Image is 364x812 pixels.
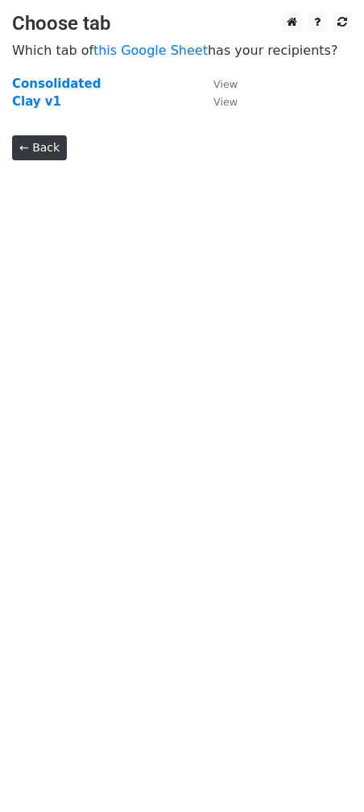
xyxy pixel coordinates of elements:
a: Consolidated [12,77,101,91]
a: View [197,77,238,91]
h3: Choose tab [12,12,352,35]
small: View [213,78,238,90]
p: Which tab of has your recipients? [12,42,352,59]
iframe: Chat Widget [283,735,364,812]
a: ← Back [12,135,67,160]
a: this Google Sheet [93,43,208,58]
a: View [197,94,238,109]
small: View [213,96,238,108]
a: Clay v1 [12,94,61,109]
